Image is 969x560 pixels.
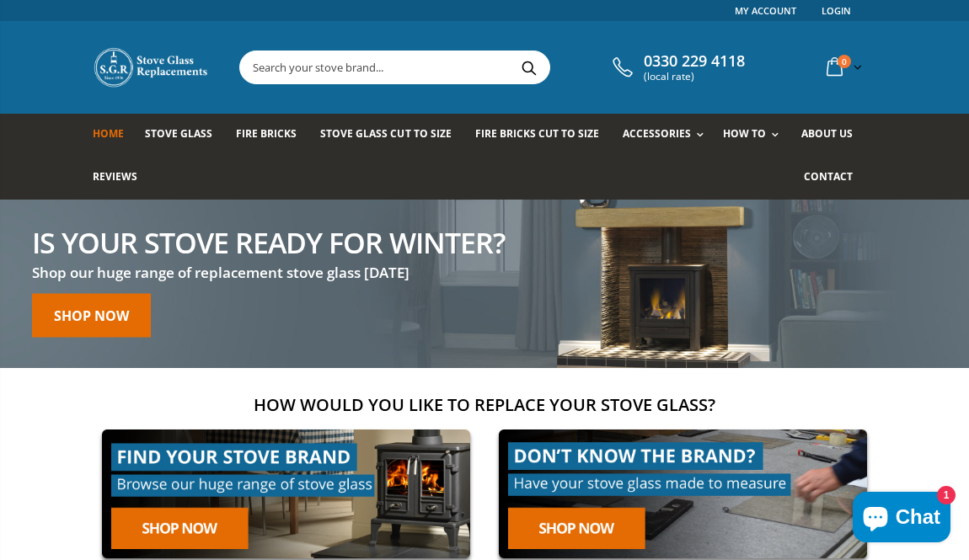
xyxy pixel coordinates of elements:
span: Stove Glass Cut To Size [320,126,451,141]
span: Contact [804,169,853,184]
a: About us [801,114,865,157]
a: 0 [820,51,865,83]
span: Home [93,126,124,141]
span: Stove Glass [145,126,212,141]
span: Fire Bricks Cut To Size [475,126,599,141]
input: Search your stove brand... [240,51,704,83]
a: Fire Bricks Cut To Size [475,114,612,157]
a: Home [93,114,137,157]
a: Reviews [93,157,150,200]
span: How To [723,126,766,141]
a: Stove Glass [145,114,225,157]
a: Contact [804,157,865,200]
img: Stove Glass Replacement [93,46,211,88]
h3: Shop our huge range of replacement stove glass [DATE] [32,263,505,282]
span: About us [801,126,853,141]
inbox-online-store-chat: Shopify online store chat [848,492,956,547]
h2: How would you like to replace your stove glass? [93,393,876,416]
a: How To [723,114,787,157]
span: Reviews [93,169,137,184]
button: Search [510,51,548,83]
a: Stove Glass Cut To Size [320,114,463,157]
span: 0 [838,55,851,68]
a: Shop now [32,293,151,337]
a: Accessories [623,114,712,157]
h2: Is your stove ready for winter? [32,227,505,256]
a: Fire Bricks [236,114,309,157]
span: Fire Bricks [236,126,297,141]
span: Accessories [623,126,691,141]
